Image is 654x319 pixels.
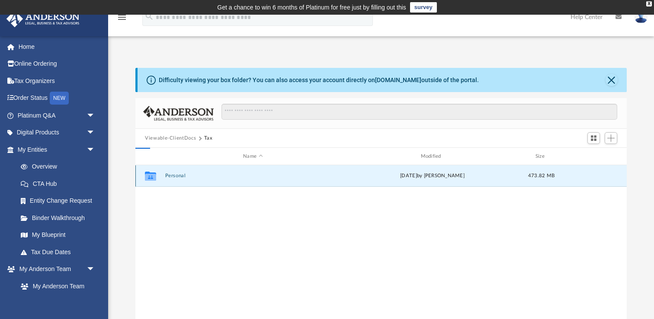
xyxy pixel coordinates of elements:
a: CTA Hub [12,175,108,192]
img: Anderson Advisors Platinum Portal [4,10,82,27]
a: Platinum Q&Aarrow_drop_down [6,107,108,124]
a: Home [6,38,108,55]
button: Viewable-ClientDocs [145,134,196,142]
div: id [139,153,161,160]
div: Get a chance to win 6 months of Platinum for free just by filling out this [217,2,406,13]
a: Entity Change Request [12,192,108,210]
a: Binder Walkthrough [12,209,108,226]
div: Difficulty viewing your box folder? You can also access your account directly on outside of the p... [159,76,479,85]
input: Search files and folders [221,104,617,120]
a: My Entitiesarrow_drop_down [6,141,108,158]
div: id [562,153,623,160]
a: Overview [12,158,108,175]
div: close [646,1,652,6]
a: Tax Due Dates [12,243,108,261]
a: survey [410,2,437,13]
span: arrow_drop_down [87,107,104,124]
div: Modified [344,153,520,160]
span: arrow_drop_down [87,124,104,142]
a: My Blueprint [12,226,104,244]
a: Tax Organizers [6,72,108,89]
i: search [144,12,154,21]
button: Close [606,74,618,86]
div: Size [524,153,559,160]
button: Switch to Grid View [587,132,600,144]
a: My Anderson Team [12,278,99,295]
div: [DATE] by [PERSON_NAME] [345,172,520,180]
span: 473.82 MB [528,173,555,178]
div: NEW [50,92,69,105]
span: arrow_drop_down [87,261,104,278]
a: [DOMAIN_NAME] [375,77,421,83]
span: arrow_drop_down [87,141,104,159]
a: menu [117,16,127,22]
button: Personal [165,173,341,179]
a: Online Ordering [6,55,108,73]
button: Add [605,132,618,144]
a: My Anderson Teamarrow_drop_down [6,261,104,278]
a: Order StatusNEW [6,89,108,107]
button: Tax [204,134,213,142]
img: User Pic [635,11,648,23]
div: Name [165,153,341,160]
i: menu [117,12,127,22]
a: Digital Productsarrow_drop_down [6,124,108,141]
